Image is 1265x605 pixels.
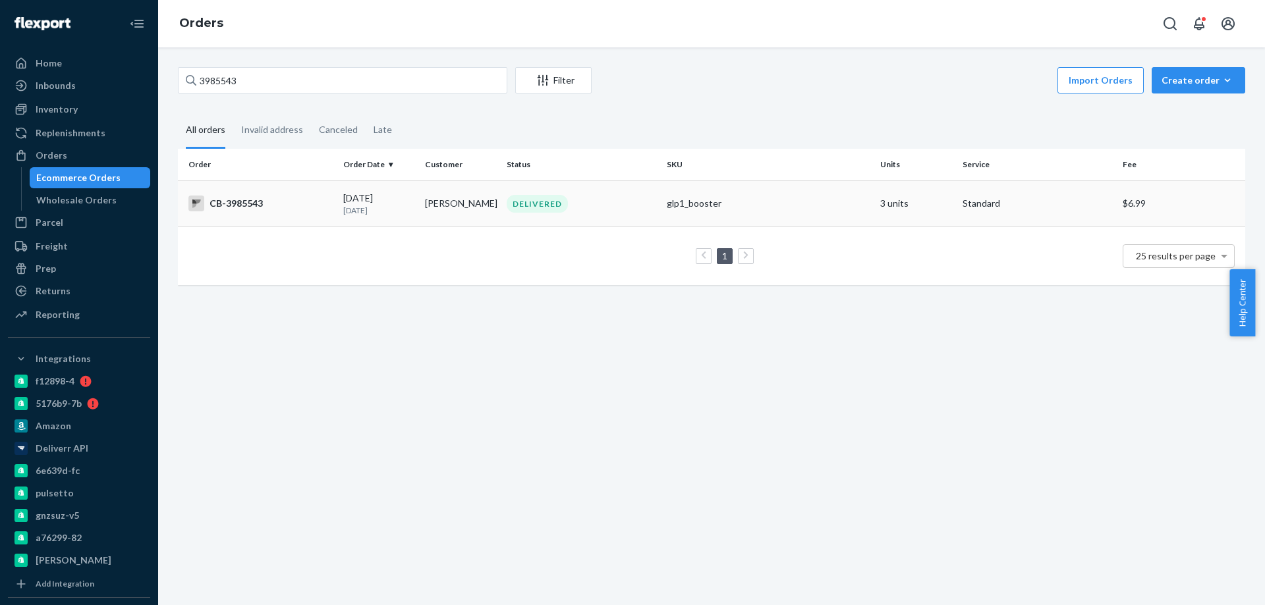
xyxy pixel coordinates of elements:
[1162,74,1235,87] div: Create order
[8,576,150,592] a: Add Integration
[1136,250,1216,261] span: 25 results per page
[36,194,117,207] div: Wholesale Orders
[36,216,63,229] div: Parcel
[36,79,76,92] div: Inbounds
[36,126,105,140] div: Replenishments
[1229,269,1255,336] button: Help Center
[8,304,150,325] a: Reporting
[8,505,150,526] a: gnzsuz-v5
[420,180,501,226] td: [PERSON_NAME]
[8,438,150,459] a: Deliverr API
[36,284,70,298] div: Returns
[8,53,150,74] a: Home
[36,397,82,410] div: 5176b9-7b
[36,308,80,321] div: Reporting
[8,212,150,233] a: Parcel
[516,74,591,87] div: Filter
[241,113,303,147] div: Invalid address
[188,196,333,211] div: CB-3985543
[36,103,78,116] div: Inventory
[36,531,82,544] div: a76299-82
[8,460,150,481] a: 6e639d-fc
[178,149,338,180] th: Order
[14,17,70,30] img: Flexport logo
[169,5,234,43] ol: breadcrumbs
[8,236,150,257] a: Freight
[36,509,79,522] div: gnzsuz-v5
[36,149,67,162] div: Orders
[8,483,150,504] a: pulsetto
[875,180,957,226] td: 3 units
[963,197,1112,210] p: Standard
[8,258,150,279] a: Prep
[186,113,225,149] div: All orders
[875,149,957,180] th: Units
[124,11,150,37] button: Close Navigation
[8,145,150,166] a: Orders
[1057,67,1144,93] button: Import Orders
[36,487,74,500] div: pulsetto
[501,149,661,180] th: Status
[957,149,1117,180] th: Service
[8,122,150,144] a: Replenishments
[36,375,74,388] div: f12898-4
[319,113,358,147] div: Canceled
[667,197,870,210] div: glp1_booster
[36,262,56,275] div: Prep
[1215,11,1241,37] button: Open account menu
[343,205,414,216] p: [DATE]
[36,240,68,253] div: Freight
[343,192,414,216] div: [DATE]
[36,419,71,433] div: Amazon
[719,250,730,261] a: Page 1 is your current page
[36,578,94,589] div: Add Integration
[36,57,62,70] div: Home
[338,149,420,180] th: Order Date
[425,159,496,170] div: Customer
[179,16,223,30] a: Orders
[8,415,150,436] a: Amazon
[507,195,568,213] div: DELIVERED
[178,67,507,93] input: Search orders
[8,371,150,392] a: f12898-4
[1117,180,1245,226] td: $6.99
[8,99,150,120] a: Inventory
[8,393,150,414] a: 5176b9-7b
[8,527,150,548] a: a76299-82
[1117,149,1245,180] th: Fee
[1157,11,1183,37] button: Open Search Box
[36,352,91,365] div: Integrations
[374,113,392,147] div: Late
[8,550,150,571] a: [PERSON_NAME]
[661,149,875,180] th: SKU
[8,75,150,96] a: Inbounds
[36,464,80,477] div: 6e639d-fc
[8,280,150,302] a: Returns
[30,167,151,188] a: Ecommerce Orders
[36,171,121,184] div: Ecommerce Orders
[1152,67,1245,93] button: Create order
[515,67,592,93] button: Filter
[8,348,150,369] button: Integrations
[36,554,111,567] div: [PERSON_NAME]
[30,190,151,211] a: Wholesale Orders
[1186,11,1212,37] button: Open notifications
[36,442,88,455] div: Deliverr API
